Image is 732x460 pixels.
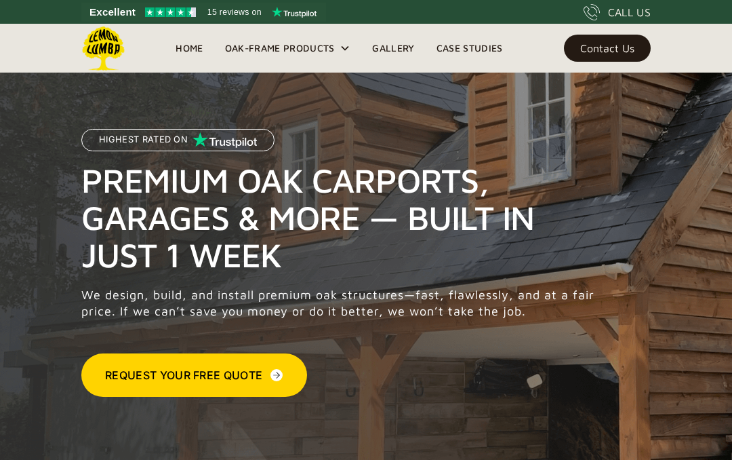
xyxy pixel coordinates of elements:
div: Contact Us [580,43,634,53]
div: Oak-Frame Products [214,24,362,73]
div: Request Your Free Quote [105,367,262,383]
h1: Premium Oak Carports, Garages & More — Built in Just 1 Week [81,161,602,273]
a: CALL US [584,4,651,20]
a: Contact Us [564,35,651,62]
a: Request Your Free Quote [81,353,307,397]
div: Oak-Frame Products [225,40,335,56]
a: Gallery [361,38,425,58]
span: 15 reviews on [207,4,262,20]
p: Highest Rated on [99,135,188,145]
img: Trustpilot logo [272,7,317,18]
a: Case Studies [426,38,514,58]
a: Home [165,38,213,58]
a: See Lemon Lumba reviews on Trustpilot [81,3,326,22]
img: Trustpilot 4.5 stars [145,7,196,17]
p: We design, build, and install premium oak structures—fast, flawlessly, and at a fair price. If we... [81,287,602,320]
a: Highest Rated on [81,129,274,161]
span: Excellent [89,4,136,20]
div: CALL US [608,4,651,20]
